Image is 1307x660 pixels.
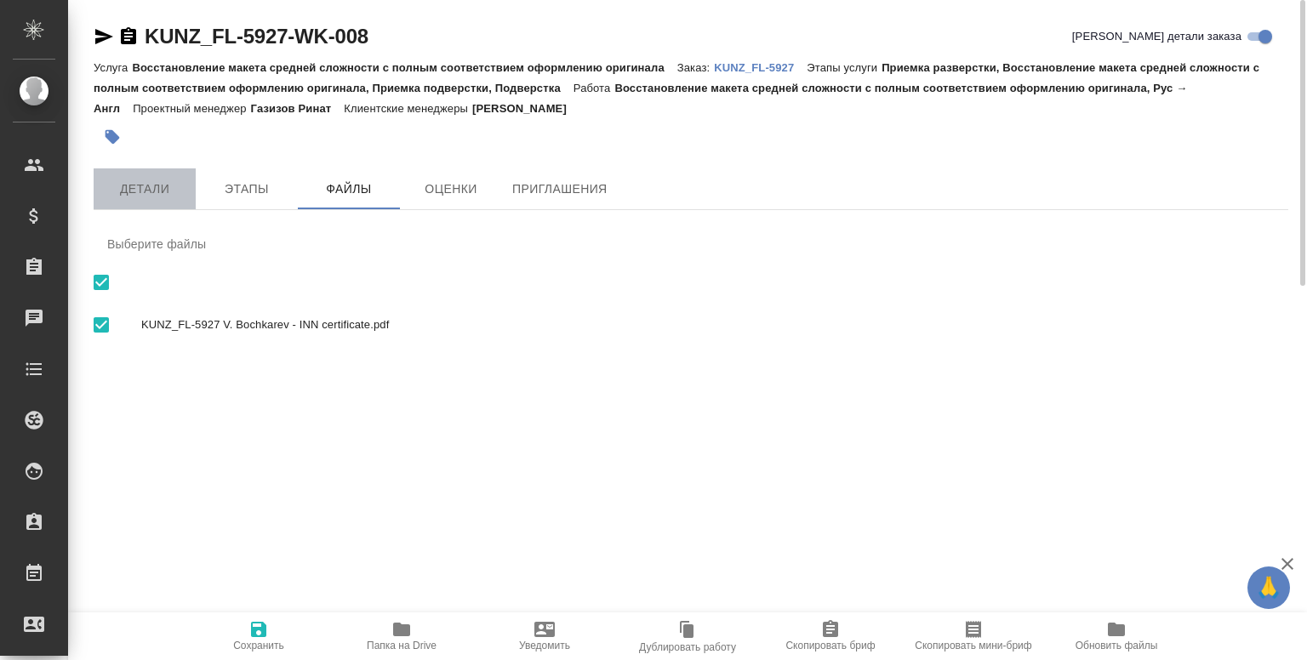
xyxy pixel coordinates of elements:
p: Услуга [94,61,132,74]
span: Приглашения [512,179,608,200]
p: Проектный менеджер [133,102,250,115]
span: Детали [104,179,185,200]
span: Выбрать все вложенные папки [83,307,119,343]
span: Этапы [206,179,288,200]
span: 🙏 [1254,570,1283,606]
a: KUNZ_FL-5927-WK-008 [145,25,368,48]
p: [PERSON_NAME] [472,102,579,115]
div: Выберите файлы [94,224,1288,265]
p: Этапы услуги [807,61,882,74]
a: KUNZ_FL-5927 [714,60,807,74]
p: Клиентские менеджеры [344,102,472,115]
span: [PERSON_NAME] детали заказа [1072,28,1241,45]
button: 🙏 [1247,566,1290,609]
button: Скопировать ссылку [118,26,139,47]
span: KUNZ_FL-5927 V. Bochkarev - INN certificate.pdf [141,316,1275,333]
button: Добавить тэг [94,118,131,156]
p: Газизов Ринат [251,102,345,115]
p: KUNZ_FL-5927 [714,61,807,74]
p: Восстановление макета средней сложности с полным соответствием оформлению оригинала, Рус → Англ [94,82,1187,115]
span: Оценки [410,179,492,200]
span: Файлы [308,179,390,200]
p: Работа [574,82,615,94]
div: KUNZ_FL-5927 V. Bochkarev - INN certificate.pdf [94,300,1288,350]
button: Скопировать ссылку для ЯМессенджера [94,26,114,47]
p: Заказ: [677,61,714,74]
p: Восстановление макета средней сложности с полным соответствием оформлению оригинала [132,61,676,74]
